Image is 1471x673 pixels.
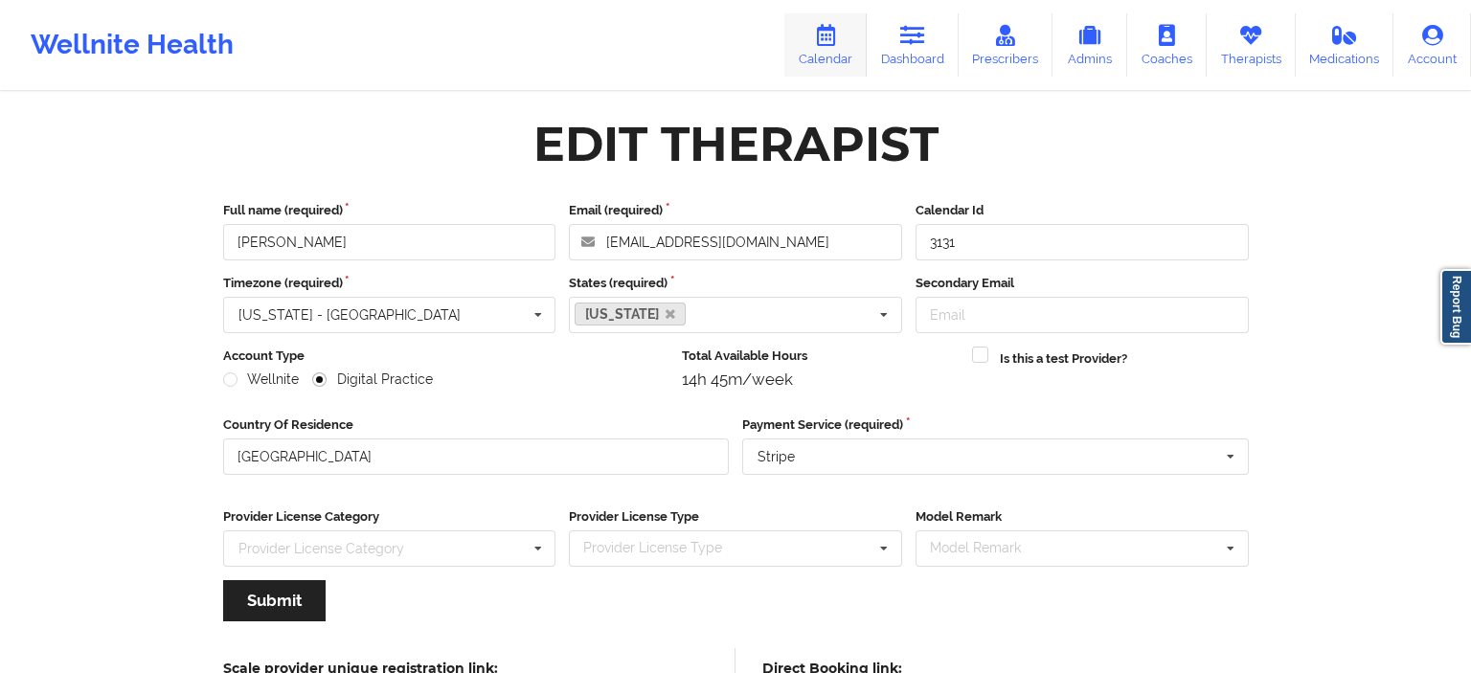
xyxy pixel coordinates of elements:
[682,370,959,389] div: 14h 45m/week
[569,274,902,293] label: States (required)
[569,201,902,220] label: Email (required)
[238,542,404,555] div: Provider License Category
[1207,13,1296,77] a: Therapists
[916,274,1249,293] label: Secondary Email
[784,13,867,77] a: Calendar
[1393,13,1471,77] a: Account
[959,13,1053,77] a: Prescribers
[223,580,326,621] button: Submit
[578,537,750,559] div: Provider License Type
[575,303,686,325] a: [US_STATE]
[223,201,556,220] label: Full name (required)
[238,308,461,322] div: [US_STATE] - [GEOGRAPHIC_DATA]
[1440,269,1471,345] a: Report Bug
[533,114,939,174] div: Edit Therapist
[312,371,433,388] label: Digital Practice
[223,415,730,435] label: Country Of Residence
[867,13,959,77] a: Dashboard
[223,224,556,260] input: Full name
[569,224,902,260] input: Email address
[223,371,300,388] label: Wellnite
[1000,349,1127,369] label: Is this a test Provider?
[223,507,556,527] label: Provider License Category
[925,537,1049,559] div: Model Remark
[742,415,1249,435] label: Payment Service (required)
[223,347,669,366] label: Account Type
[916,297,1249,333] input: Email
[682,347,959,366] label: Total Available Hours
[569,507,902,527] label: Provider License Type
[223,274,556,293] label: Timezone (required)
[916,201,1249,220] label: Calendar Id
[1296,13,1394,77] a: Medications
[1127,13,1207,77] a: Coaches
[916,507,1249,527] label: Model Remark
[916,224,1249,260] input: Calendar Id
[758,450,795,463] div: Stripe
[1052,13,1127,77] a: Admins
